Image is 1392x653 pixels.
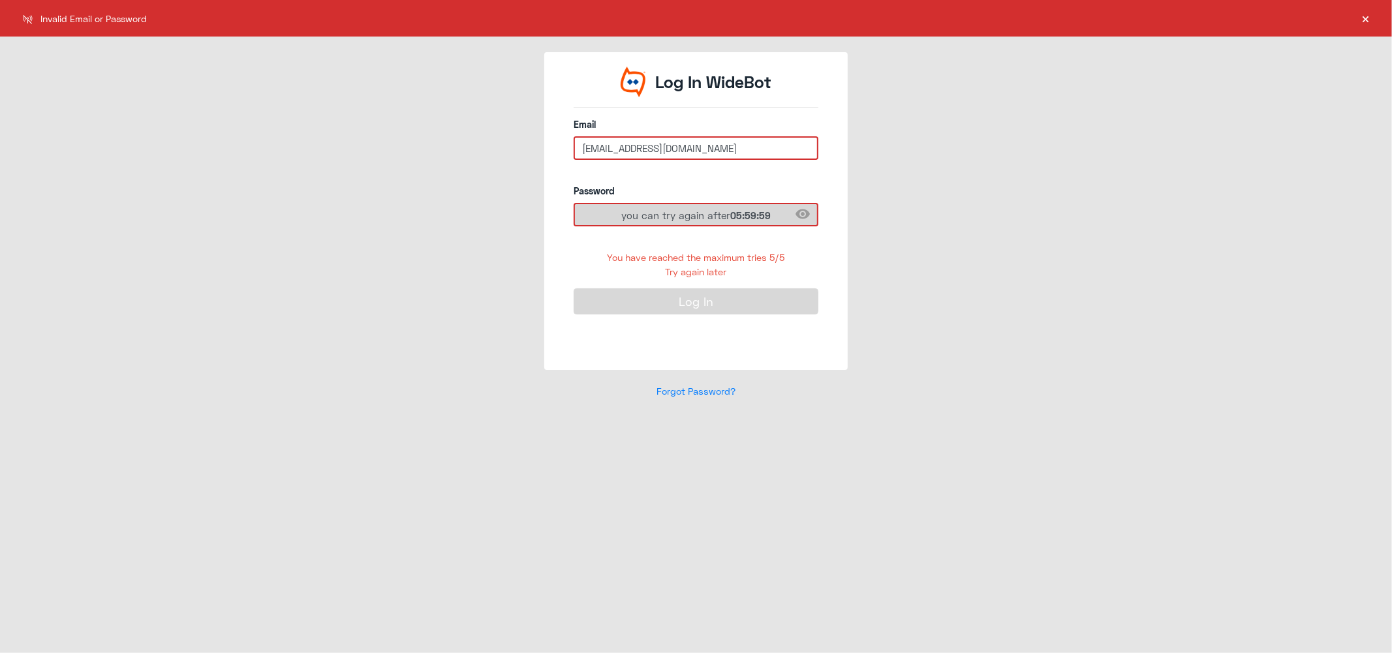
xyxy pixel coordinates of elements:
[621,67,645,97] img: Widebot Logo
[574,136,818,160] input: Enter your email here...
[574,117,818,131] label: Email
[655,70,771,95] p: Log In WideBot
[730,209,771,221] span: 05:59:59
[1359,12,1372,25] button: ×
[41,12,147,25] span: Invalid Email or Password
[574,184,818,198] label: Password
[574,251,818,279] div: You have reached the maximum tries 5/5 Try again later
[621,208,771,222] span: you can try again after
[574,288,818,314] button: Log In
[657,386,735,397] a: Forgot Password?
